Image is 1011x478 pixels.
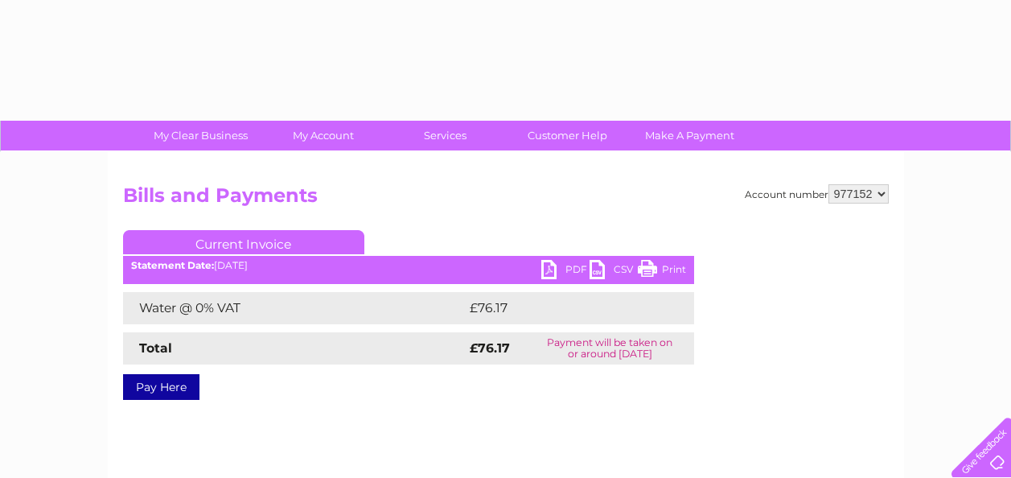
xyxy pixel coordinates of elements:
a: Services [379,121,512,150]
strong: Total [139,340,172,356]
a: Print [638,260,686,283]
td: Water @ 0% VAT [123,292,466,324]
div: Account number [745,184,889,204]
a: Pay Here [123,374,199,400]
a: Current Invoice [123,230,364,254]
h2: Bills and Payments [123,184,889,215]
a: Customer Help [501,121,634,150]
a: My Clear Business [134,121,267,150]
td: Payment will be taken on or around [DATE] [526,332,694,365]
strong: £76.17 [470,340,510,356]
a: PDF [541,260,590,283]
div: [DATE] [123,260,694,271]
a: My Account [257,121,389,150]
a: CSV [590,260,638,283]
td: £76.17 [466,292,660,324]
b: Statement Date: [131,259,214,271]
a: Make A Payment [623,121,756,150]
